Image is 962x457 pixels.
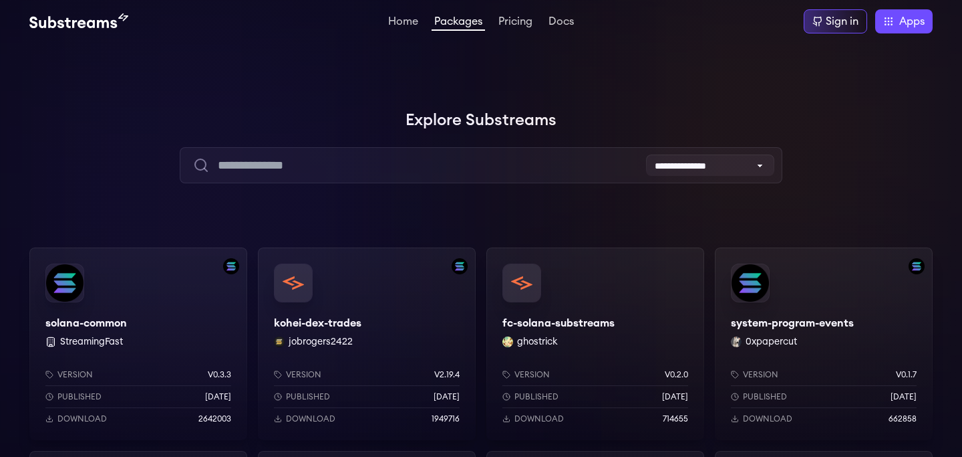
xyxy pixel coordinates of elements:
[804,9,867,33] a: Sign in
[434,391,460,402] p: [DATE]
[286,369,321,380] p: Version
[57,369,93,380] p: Version
[891,391,917,402] p: [DATE]
[514,369,550,380] p: Version
[29,107,933,134] h1: Explore Substreams
[665,369,688,380] p: v0.2.0
[496,16,535,29] a: Pricing
[514,414,564,424] p: Download
[29,13,128,29] img: Substream's logo
[826,13,858,29] div: Sign in
[743,414,792,424] p: Download
[743,391,787,402] p: Published
[743,369,778,380] p: Version
[29,248,247,440] a: Filter by solana networksolana-commonsolana-common StreamingFastVersionv0.3.3Published[DATE]Downl...
[289,335,353,349] button: jobrogers2422
[517,335,558,349] button: ghostrick
[208,369,231,380] p: v0.3.3
[514,391,558,402] p: Published
[385,16,421,29] a: Home
[746,335,797,349] button: 0xpapercut
[662,391,688,402] p: [DATE]
[57,391,102,402] p: Published
[432,16,485,31] a: Packages
[286,414,335,424] p: Download
[546,16,577,29] a: Docs
[486,248,704,440] a: fc-solana-substreamsfc-solana-substreamsghostrick ghostrickVersionv0.2.0Published[DATE]Download71...
[286,391,330,402] p: Published
[434,369,460,380] p: v2.19.4
[663,414,688,424] p: 714655
[909,258,925,274] img: Filter by solana network
[258,248,476,440] a: Filter by solana networkkohei-dex-tradeskohei-dex-tradesjobrogers2422 jobrogers2422Versionv2.19.4...
[223,258,239,274] img: Filter by solana network
[60,335,123,349] button: StreamingFast
[432,414,460,424] p: 1949716
[896,369,917,380] p: v0.1.7
[889,414,917,424] p: 662858
[57,414,107,424] p: Download
[715,248,933,440] a: Filter by solana networksystem-program-eventssystem-program-events0xpapercut 0xpapercutVersionv0....
[452,258,468,274] img: Filter by solana network
[198,414,231,424] p: 2642003
[205,391,231,402] p: [DATE]
[899,13,925,29] span: Apps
